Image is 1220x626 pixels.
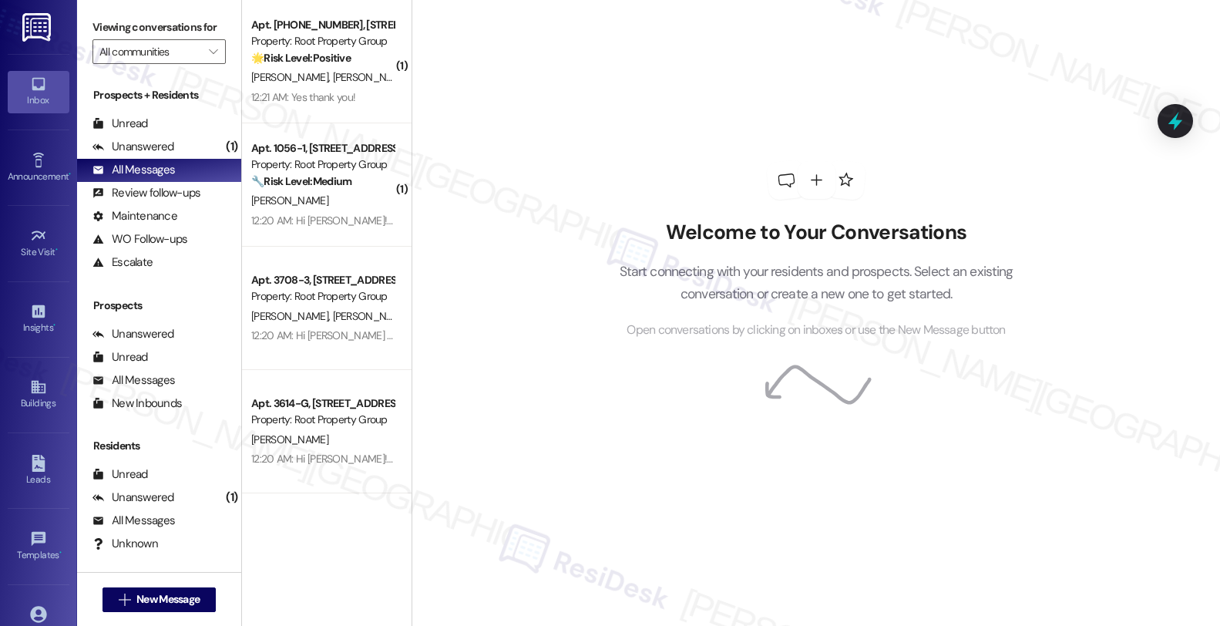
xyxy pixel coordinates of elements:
div: 12:20 AM: Hi [PERSON_NAME] and [PERSON_NAME]! I'm checking in on your latest work order. Was ever... [251,328,1040,342]
i:  [209,45,217,58]
div: Unknown [92,536,158,552]
div: Unanswered [92,326,174,342]
a: Buildings [8,374,69,416]
div: Prospects + Residents [77,87,241,103]
div: (1) [222,135,241,159]
div: 12:20 AM: Hi [PERSON_NAME]! I'm checking in on your latest work order. Was everything completed t... [251,452,939,466]
h2: Welcome to Your Conversations [596,220,1037,245]
span: • [69,169,71,180]
i:  [119,594,130,606]
span: [PERSON_NAME] [251,432,328,446]
div: Residents [77,438,241,454]
img: ResiDesk Logo [22,13,54,42]
span: [PERSON_NAME] [333,309,410,323]
div: WO Follow-ups [92,231,187,247]
strong: 🌟 Risk Level: Positive [251,51,351,65]
div: Apt. [PHONE_NUMBER], [STREET_ADDRESS] [251,17,394,33]
label: Viewing conversations for [92,15,226,39]
div: Property: Root Property Group [251,412,394,428]
span: Open conversations by clicking on inboxes or use the New Message button [627,321,1005,340]
div: Escalate [92,254,153,271]
div: New Inbounds [92,395,182,412]
div: Prospects [77,298,241,314]
div: Unread [92,116,148,132]
span: • [59,547,62,558]
div: All Messages [92,513,175,529]
div: Review follow-ups [92,185,200,201]
span: [PERSON_NAME] [251,309,333,323]
div: Unanswered [92,490,174,506]
div: Unread [92,349,148,365]
div: All Messages [92,162,175,178]
div: Unanswered [92,139,174,155]
div: Property: Root Property Group [251,156,394,173]
span: • [53,320,55,331]
div: Property: Root Property Group [251,288,394,305]
span: [PERSON_NAME] [333,70,410,84]
strong: 🔧 Risk Level: Medium [251,174,351,188]
div: Apt. 1056-1, [STREET_ADDRESS] [251,140,394,156]
div: All Messages [92,372,175,389]
button: New Message [103,587,217,612]
div: (1) [222,486,241,510]
div: Property: Root Property Group [251,33,394,49]
div: Apt. 3614-G, [STREET_ADDRESS][PERSON_NAME] [251,395,394,412]
a: Site Visit • [8,223,69,264]
a: Insights • [8,298,69,340]
a: Templates • [8,526,69,567]
span: [PERSON_NAME] [251,70,333,84]
div: Maintenance [92,208,177,224]
input: All communities [99,39,201,64]
span: • [55,244,58,255]
div: Apt. 3708-3, [STREET_ADDRESS] [251,272,394,288]
div: Unread [92,466,148,483]
span: [PERSON_NAME] [251,194,328,207]
p: Start connecting with your residents and prospects. Select an existing conversation or create a n... [596,261,1037,305]
a: Inbox [8,71,69,113]
span: New Message [136,591,200,607]
a: Leads [8,450,69,492]
div: 12:21 AM: Yes thank you! [251,90,355,104]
